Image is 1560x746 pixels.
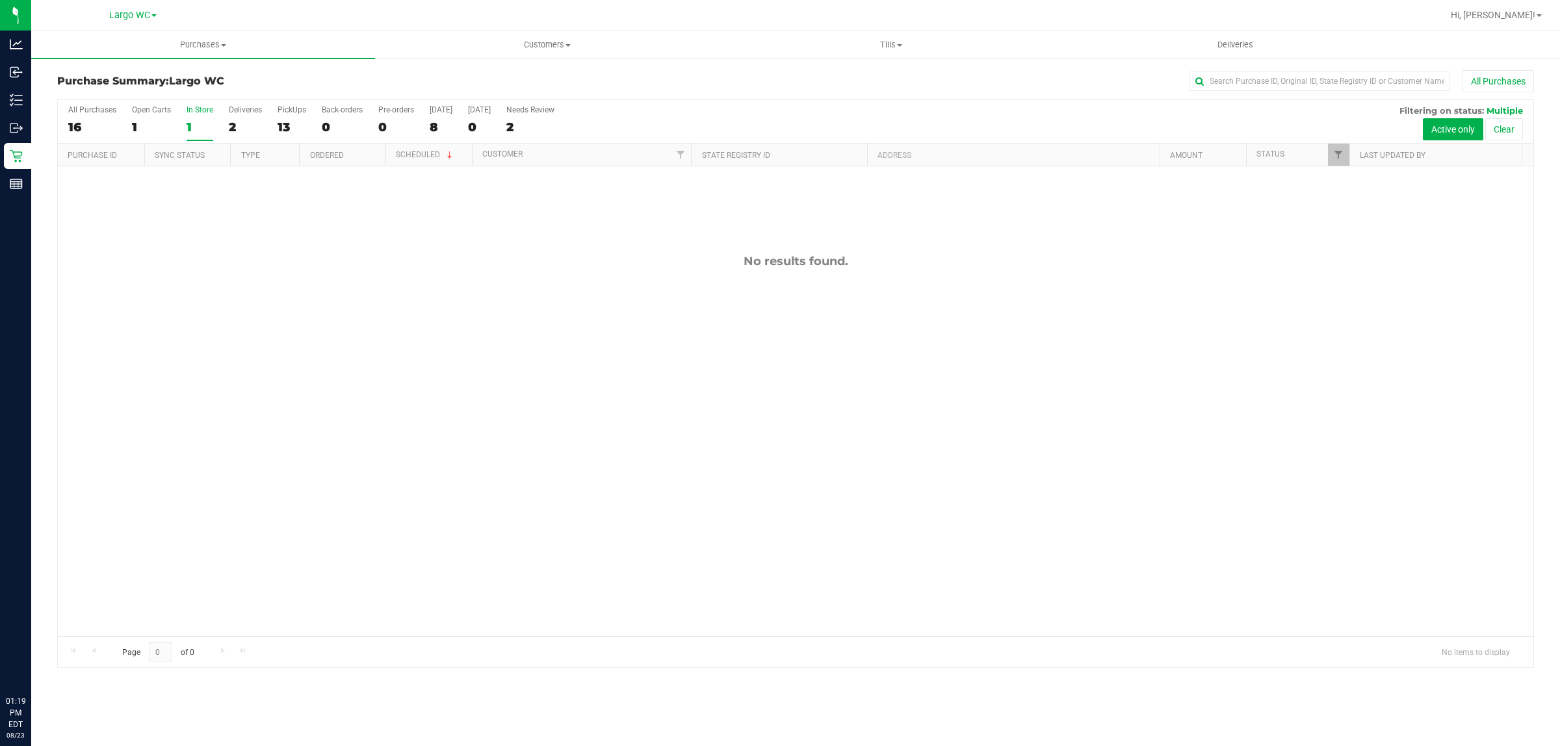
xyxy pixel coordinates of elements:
iframe: Resource center [13,642,52,681]
h3: Purchase Summary: [57,75,549,87]
th: Address [867,144,1160,166]
div: Open Carts [132,105,171,114]
div: [DATE] [468,105,491,114]
button: Clear [1485,118,1523,140]
div: 16 [68,120,116,135]
a: Amount [1170,151,1202,160]
inline-svg: Analytics [10,38,23,51]
div: 13 [278,120,306,135]
a: Customers [375,31,719,58]
div: Pre-orders [378,105,414,114]
a: Purchases [31,31,375,58]
div: 1 [132,120,171,135]
div: 0 [468,120,491,135]
a: Sync Status [155,151,205,160]
a: Purchase ID [68,151,117,160]
p: 08/23 [6,730,25,740]
div: All Purchases [68,105,116,114]
input: Search Purchase ID, Original ID, State Registry ID or Customer Name... [1189,71,1449,91]
a: Customer [482,149,523,159]
span: Tills [720,39,1062,51]
span: Largo WC [169,75,224,87]
a: Filter [669,144,691,166]
button: All Purchases [1462,70,1534,92]
inline-svg: Outbound [10,122,23,135]
inline-svg: Retail [10,149,23,162]
p: 01:19 PM EDT [6,695,25,730]
div: Back-orders [322,105,363,114]
div: 0 [322,120,363,135]
div: 2 [506,120,554,135]
span: Largo WC [109,10,150,21]
span: No items to display [1431,642,1520,662]
div: 2 [229,120,262,135]
a: Type [241,151,260,160]
button: Active only [1423,118,1483,140]
a: State Registry ID [702,151,770,160]
span: Filtering on status: [1399,105,1484,116]
span: Page of 0 [111,642,205,662]
span: Multiple [1487,105,1523,116]
a: Filter [1328,144,1349,166]
span: Customers [376,39,718,51]
span: Hi, [PERSON_NAME]! [1451,10,1535,20]
a: Tills [719,31,1063,58]
a: Status [1256,149,1284,159]
a: Ordered [310,151,344,160]
div: In Store [187,105,213,114]
div: 1 [187,120,213,135]
div: Deliveries [229,105,262,114]
div: 0 [378,120,414,135]
a: Scheduled [396,150,455,159]
span: Deliveries [1200,39,1271,51]
a: Deliveries [1063,31,1407,58]
div: No results found. [58,254,1533,268]
div: 8 [430,120,452,135]
div: Needs Review [506,105,554,114]
inline-svg: Inbound [10,66,23,79]
div: [DATE] [430,105,452,114]
inline-svg: Reports [10,177,23,190]
a: Last Updated By [1360,151,1425,160]
div: PickUps [278,105,306,114]
span: Purchases [31,39,375,51]
inline-svg: Inventory [10,94,23,107]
